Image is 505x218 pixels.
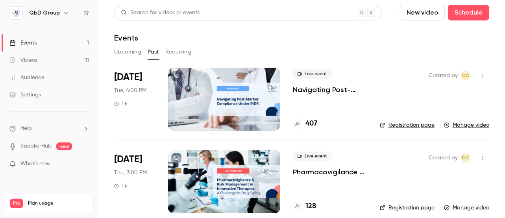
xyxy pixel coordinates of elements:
[293,69,332,79] span: Live event
[9,56,37,64] div: Videos
[10,199,23,208] span: Pro
[293,118,317,129] a: 407
[461,153,470,163] span: Daniel Cubero
[20,160,50,168] span: What's new
[448,5,489,20] button: Schedule
[10,7,22,19] img: QbD Group
[462,153,469,163] span: DC
[56,142,72,150] span: new
[114,46,141,58] button: Upcoming
[400,5,445,20] button: New video
[114,71,142,83] span: [DATE]
[20,142,52,150] a: SpeakerHub
[114,101,128,107] div: 1 h
[80,161,89,168] iframe: Noticeable Trigger
[429,153,458,163] span: Created by
[444,121,489,129] a: Manage video
[9,39,37,47] div: Events
[293,85,367,94] a: Navigating Post-Market Compliance Under MDR
[444,204,489,212] a: Manage video
[462,71,469,80] span: DC
[305,201,316,212] h4: 128
[380,121,435,129] a: Registration page
[293,151,332,161] span: Live event
[380,204,435,212] a: Registration page
[148,46,159,58] button: Past
[461,71,470,80] span: Daniel Cubero
[9,74,44,81] div: Audience
[9,91,41,99] div: Settings
[121,9,200,17] div: Search for videos or events
[114,33,138,42] h1: Events
[114,68,155,131] div: Sep 9 Tue, 4:00 PM (Europe/Madrid)
[114,87,146,94] span: Tue, 4:00 PM
[20,124,32,133] span: Help
[9,124,89,133] li: help-dropdown-opener
[29,9,60,17] h6: QbD Group
[114,153,142,166] span: [DATE]
[293,167,367,177] a: Pharmacovigilance & Risk Management in Innovative Therapies: A Challenge in Drug Safety
[293,201,316,212] a: 128
[165,46,192,58] button: Recurring
[114,183,128,189] div: 1 h
[114,169,147,177] span: Thu, 3:00 PM
[429,71,458,80] span: Created by
[28,200,89,207] span: Plan usage
[305,118,317,129] h4: 407
[114,150,155,213] div: Jun 26 Thu, 3:00 PM (Europe/Madrid)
